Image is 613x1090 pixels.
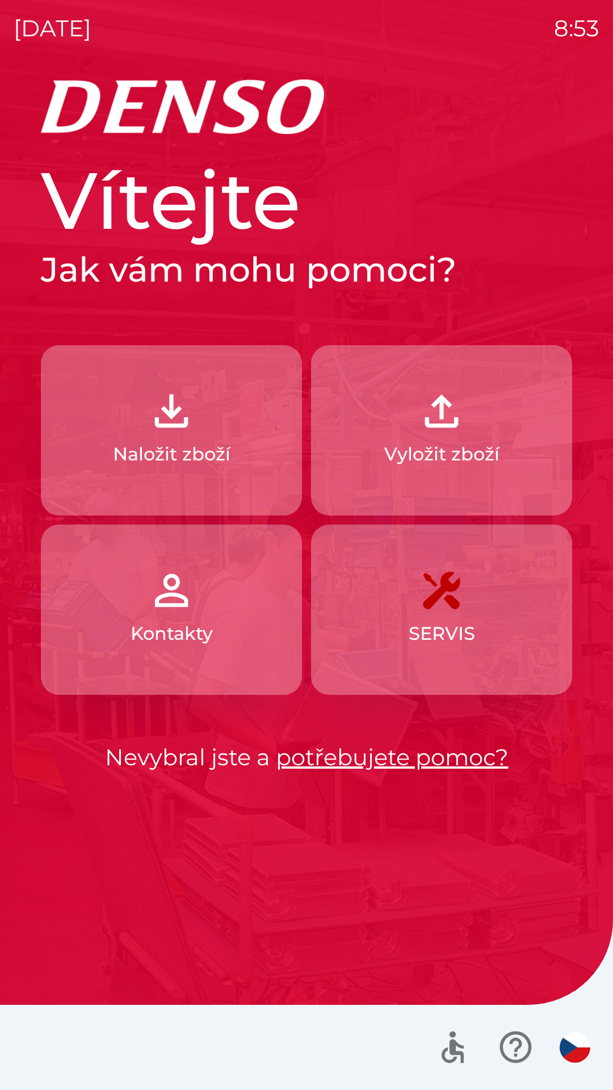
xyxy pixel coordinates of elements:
[41,740,572,774] p: Nevybral jste a
[560,1032,590,1063] img: cs flag
[417,386,467,436] img: 2fb22d7f-6f53-46d3-a092-ee91fce06e5d.png
[41,79,572,134] img: Logo
[417,565,467,615] img: 7408382d-57dc-4d4c-ad5a-dca8f73b6e74.png
[276,743,509,771] a: potřebujete pomoc?
[113,441,230,468] p: Naložit zboží
[311,525,572,695] button: SERVIS
[41,345,302,515] button: Naložit zboží
[146,386,196,436] img: 918cc13a-b407-47b8-8082-7d4a57a89498.png
[131,620,213,647] p: Kontakty
[41,152,572,249] h1: Vítejte
[41,525,302,695] button: Kontakty
[41,249,572,291] h2: Jak vám mohu pomoci?
[146,565,196,615] img: 072f4d46-cdf8-44b2-b931-d189da1a2739.png
[409,620,475,647] p: SERVIS
[311,345,572,515] button: Vyložit zboží
[554,11,599,45] p: 8:53
[14,11,91,45] p: [DATE]
[384,441,499,468] p: Vyložit zboží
